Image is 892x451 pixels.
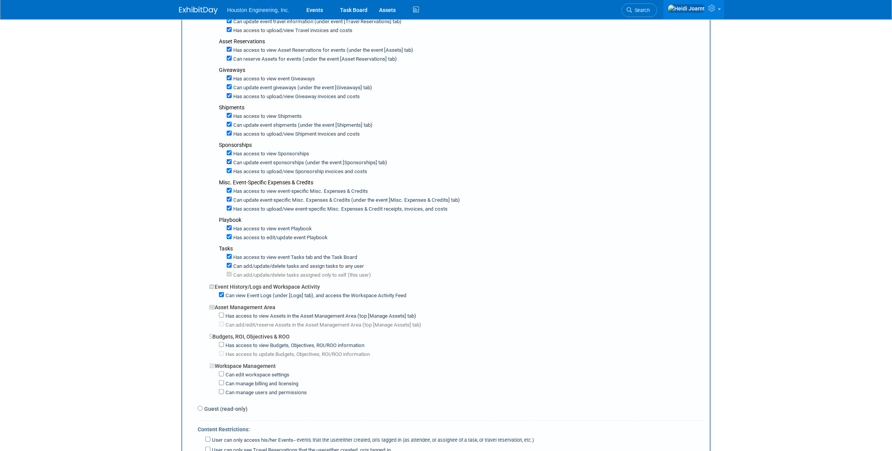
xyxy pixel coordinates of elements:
label: Can update event shipments (under the event [Shipments] tab) [232,122,373,129]
div: Asset Reservations [219,37,704,45]
img: ExhibitDay [179,7,218,14]
label: Can update event giveaways (under the event [Giveaways] tab) [232,84,372,92]
label: Has access to view event Tasks tab and the Task Board [232,254,357,261]
label: Has access to view Asset Reservations for events (under the event [Assets] tab) [232,47,413,54]
div: Content Restrictions: [198,421,704,435]
label: User can only access his/her Events [210,437,534,444]
label: Can manage users and permissions [224,389,307,397]
label: Can update event-specific Misc. Expenses & Credits (under the event [Misc. Expenses & Credits] tab) [232,197,460,204]
label: Can view Event Logs (under [Logs] tab), and access the Workspace Activity Feed [224,292,407,300]
div: Giveaways [219,66,704,74]
span: either created, or [340,437,376,443]
div: Misc. Event-Specific Expenses & Credits [219,179,704,186]
div: Event History/Logs and Workspace Activity [209,279,704,291]
a: Search [622,3,657,17]
label: Has access to upload/view Shipment invoices and costs [232,131,360,138]
label: Can add/update/delete tasks and assign tasks to any user [232,263,364,270]
label: Has access to view event Playbook [232,225,312,233]
label: Can reserve Assets for events (under the event [Asset Reservations] tab) [232,56,397,63]
div: Workspace Management [209,358,704,370]
label: Has access to upload/view Giveaway invoices and costs [232,93,360,100]
img: Heidi Joarnt [668,4,705,13]
label: Can add/edit/reserve Assets in the Asset Management Area (top [Manage Assets] tab) [224,322,421,329]
label: Can update event sponsorships (under the event [Sponsorships] tab) [232,159,387,167]
label: Has access to upload/view Travel invoices and costs [232,27,352,34]
div: Playbook [219,216,704,224]
label: Can update event travel information (under event [Travel Reservations] tab) [232,18,402,26]
label: Has access to view Assets in the Asset Management Area (top [Manage Assets] tab) [224,313,416,320]
label: Has access to edit/update event Playbook [232,234,328,242]
div: Tasks [219,245,704,252]
span: -- events that the user is tagged in (as attendee, or assignee of a task, or travel reservation, ... [293,437,534,443]
span: Houston Engineering, Inc. [227,7,289,13]
label: Has access to view Sponsorships [232,150,309,158]
label: Has access to update Budgets, Objectives, ROI/ROO information [224,351,370,358]
div: Budgets, ROI, Objectives & ROO [209,329,704,340]
div: Sponsorships [219,141,704,149]
label: Has access to upload/view Sponsorship invoices and costs [232,168,367,175]
label: Has access to view Shipments [232,113,302,120]
label: Can edit workspace settings [224,371,289,379]
label: Has access to view event Giveaways [232,75,315,83]
label: Has access to view Budgets, Objectives, ROI/ROO information [224,342,364,349]
label: Can add/update/delete tasks assigned only to self (this user) [232,272,371,279]
label: Guest (read-only) [203,405,248,413]
label: Has access to upload/view event-specific Misc. Expenses & Credit receipts, invoices, and costs [232,206,448,213]
div: Shipments [219,104,704,111]
span: Search [632,7,650,13]
label: Has access to view event-specific Misc. Expenses & Credits [232,188,368,195]
div: Asset Management Area [209,300,704,311]
label: Can manage billing and licensing [224,380,298,388]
